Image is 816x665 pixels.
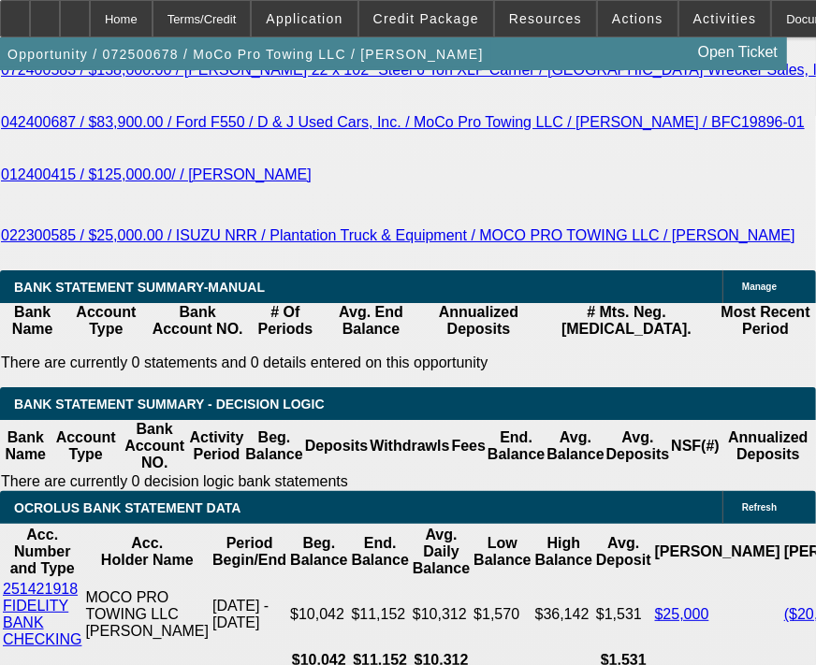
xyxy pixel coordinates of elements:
[359,1,493,36] button: Credit Package
[473,580,532,649] td: $1,570
[289,526,348,578] th: Beg. Balance
[51,420,121,472] th: Account Type
[534,580,593,649] td: $36,142
[189,420,245,472] th: Activity Period
[266,11,342,26] span: Application
[14,397,325,412] span: Bank Statement Summary - Decision Logic
[248,303,323,339] th: # Of Periods
[612,11,663,26] span: Actions
[534,526,593,578] th: High Balance
[654,526,781,578] th: [PERSON_NAME]
[65,303,147,339] th: Account Type
[1,354,815,371] p: There are currently 0 statements and 0 details entered on this opportunity
[419,303,538,339] th: Annualized Deposits
[2,526,82,578] th: Acc. Number and Type
[655,606,709,622] a: $25,000
[121,420,189,472] th: Bank Account NO.
[715,303,816,339] th: Most Recent Period
[742,502,777,513] span: Refresh
[147,303,247,339] th: Bank Account NO.
[369,420,450,472] th: Withdrawls
[451,420,487,472] th: Fees
[304,420,370,472] th: Deposits
[509,11,582,26] span: Resources
[679,1,771,36] button: Activities
[323,303,419,339] th: Avg. End Balance
[1,166,312,182] a: 012400415 / $125,000.00/ / [PERSON_NAME]
[742,282,777,292] span: Manage
[289,580,348,649] td: $10,042
[595,526,652,578] th: Avg. Deposit
[351,580,410,649] td: $11,152
[412,526,471,578] th: Avg. Daily Balance
[14,280,265,295] span: BANK STATEMENT SUMMARY-MANUAL
[211,526,287,578] th: Period Begin/End
[84,526,210,578] th: Acc. Holder Name
[595,580,652,649] td: $1,531
[252,1,357,36] button: Application
[605,420,671,472] th: Avg. Deposits
[412,580,471,649] td: $10,312
[721,420,816,472] th: Annualized Deposits
[1,227,795,243] a: 022300585 / $25,000.00 / ISUZU NRR / Plantation Truck & Equipment / MOCO PRO TOWING LLC / [PERSON...
[598,1,678,36] button: Actions
[546,420,605,472] th: Avg. Balance
[473,526,532,578] th: Low Balance
[693,11,757,26] span: Activities
[1,114,805,130] a: 042400687 / $83,900.00 / Ford F550 / D & J Used Cars, Inc. / MoCo Pro Towing LLC / [PERSON_NAME] ...
[211,580,287,649] td: [DATE] - [DATE]
[7,47,484,62] span: Opportunity / 072500678 / MoCo Pro Towing LLC / [PERSON_NAME]
[373,11,479,26] span: Credit Package
[84,580,210,649] td: MOCO PRO TOWING LLC [PERSON_NAME]
[538,303,715,339] th: # Mts. Neg. [MEDICAL_DATA].
[670,420,721,472] th: NSF(#)
[487,420,546,472] th: End. Balance
[244,420,303,472] th: Beg. Balance
[351,526,410,578] th: End. Balance
[3,581,81,647] a: 251421918 FIDELITY BANK CHECKING
[691,36,785,68] a: Open Ticket
[495,1,596,36] button: Resources
[14,500,240,515] span: OCROLUS BANK STATEMENT DATA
